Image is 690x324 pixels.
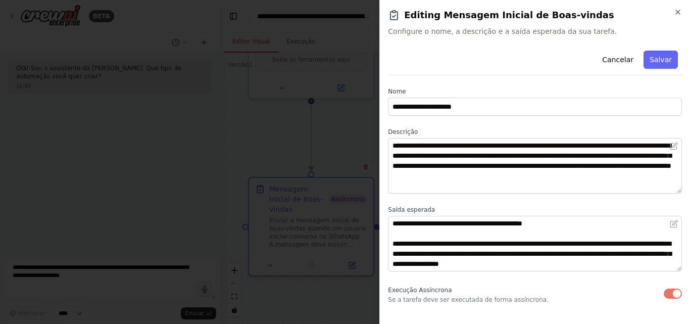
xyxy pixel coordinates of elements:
[388,88,406,95] font: Nome
[388,128,418,135] font: Descrição
[668,140,680,152] button: Abrir no editor
[668,218,680,230] button: Abrir no editor
[388,27,617,35] font: Configure o nome, a descrição e a saída esperada da sua tarefa.
[602,56,633,64] font: Cancelar
[388,296,549,303] font: Se a tarefa deve ser executada de forma assíncrona.
[388,206,435,213] font: Saída esperada
[388,287,452,294] font: Execução Assíncrona
[596,51,639,69] button: Cancelar
[644,51,678,69] button: Salvar
[388,8,682,22] h2: Editing Mensagem Inicial de Boas-vindas
[650,56,672,64] font: Salvar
